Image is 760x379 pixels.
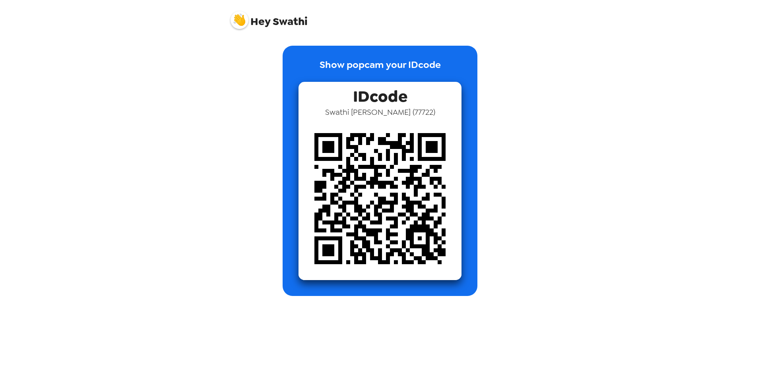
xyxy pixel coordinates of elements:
[299,117,461,280] img: qr code
[231,11,248,29] img: profile pic
[250,14,270,29] span: Hey
[353,82,407,107] span: IDcode
[325,107,435,117] span: Swathi [PERSON_NAME] ( 77722 )
[320,58,441,82] p: Show popcam your IDcode
[231,7,308,27] span: Swathi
